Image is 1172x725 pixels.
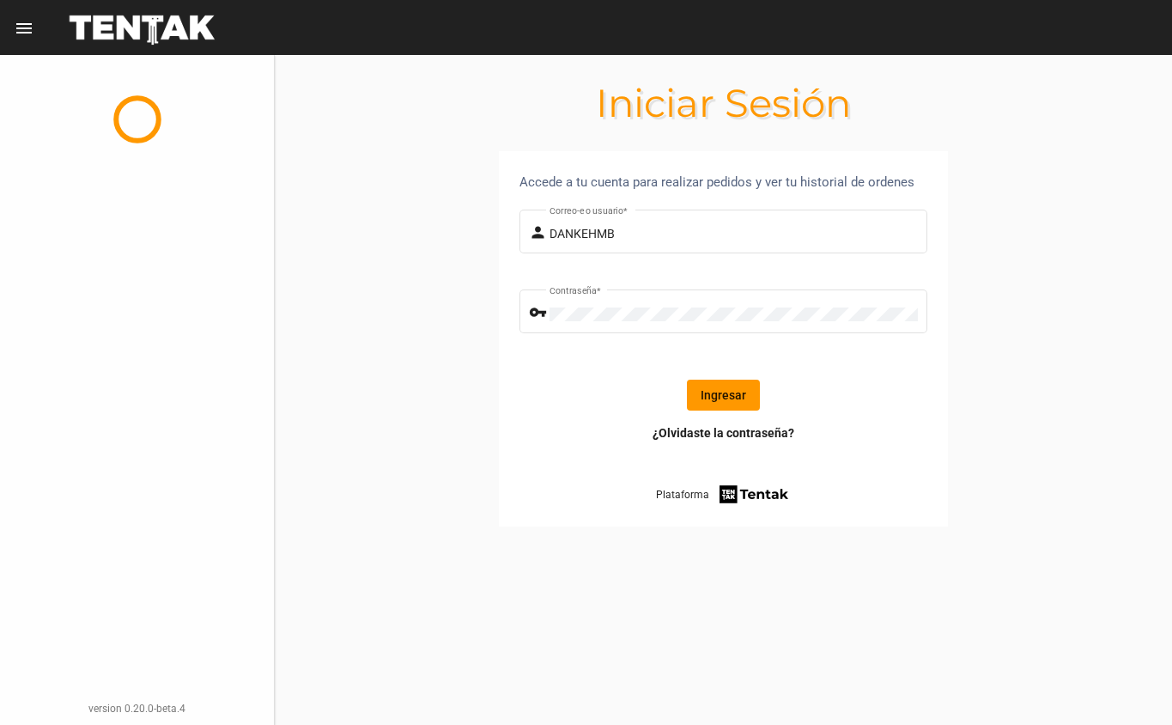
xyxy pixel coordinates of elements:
button: Ingresar [687,380,760,411]
mat-icon: menu [14,18,34,39]
div: Accede a tu cuenta para realizar pedidos y ver tu historial de ordenes [519,172,927,192]
h1: Iniciar Sesión [275,89,1172,117]
div: version 0.20.0-beta.4 [14,700,260,717]
a: ¿Olvidaste la contraseña? [653,424,794,442]
mat-icon: person [529,222,550,243]
mat-icon: vpn_key [529,302,550,323]
span: Plataforma [656,486,709,503]
a: Plataforma [656,483,791,506]
img: tentak-firm.png [717,483,791,506]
